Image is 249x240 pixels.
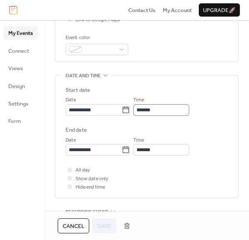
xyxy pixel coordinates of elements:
[66,96,76,104] span: Date
[199,3,240,17] button: Upgrade🚀
[76,16,120,24] span: Link to Google Maps
[3,44,38,57] a: Connect
[66,126,87,134] div: End date
[8,64,23,73] span: Views
[8,100,28,108] span: Settings
[3,79,38,93] a: Design
[8,47,29,55] span: Connect
[8,29,33,37] span: My Events
[128,6,156,14] a: Contact Us
[3,97,38,110] a: Settings
[66,208,108,216] span: Recurring event
[133,136,144,144] span: Time
[66,72,101,80] span: Date and time
[8,82,25,91] span: Design
[66,86,90,94] div: Start date
[58,218,89,233] button: Cancel
[163,6,192,14] a: My Account
[3,114,38,127] a: Form
[203,6,236,15] span: Upgrade 🚀
[3,26,38,39] a: My Events
[9,5,17,15] img: logo
[66,34,127,42] div: Event color
[76,175,108,183] span: Show date only
[128,6,156,15] span: Contact Us
[8,117,21,125] span: Form
[3,61,38,75] a: Views
[76,183,105,191] span: Hide end time
[76,166,90,174] span: All day
[66,136,76,144] span: Date
[163,6,192,15] span: My Account
[63,222,84,230] span: Cancel
[133,96,144,104] span: Time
